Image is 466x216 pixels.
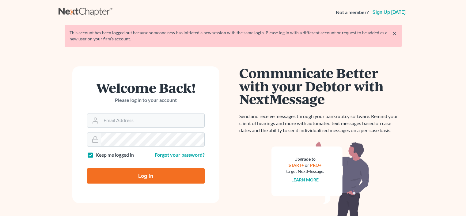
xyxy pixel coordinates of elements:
a: Forgot your password? [155,152,205,158]
strong: Not a member? [336,9,369,16]
h1: Communicate Better with your Debtor with NextMessage [239,66,402,106]
label: Keep me logged in [96,151,134,158]
a: START+ [289,162,304,168]
a: × [392,30,397,37]
div: Upgrade to [286,156,324,162]
p: Send and receive messages through your bankruptcy software. Remind your client of hearings and mo... [239,113,402,134]
div: to get NextMessage. [286,168,324,174]
a: Sign up [DATE]! [371,10,408,15]
a: PRO+ [310,162,321,168]
p: Please log in to your account [87,97,205,104]
h1: Welcome Back! [87,81,205,94]
input: Email Address [101,114,204,127]
div: This account has been logged out because someone new has initiated a new session with the same lo... [70,30,397,42]
a: Learn more [291,177,319,182]
span: or [305,162,309,168]
input: Log In [87,168,205,184]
